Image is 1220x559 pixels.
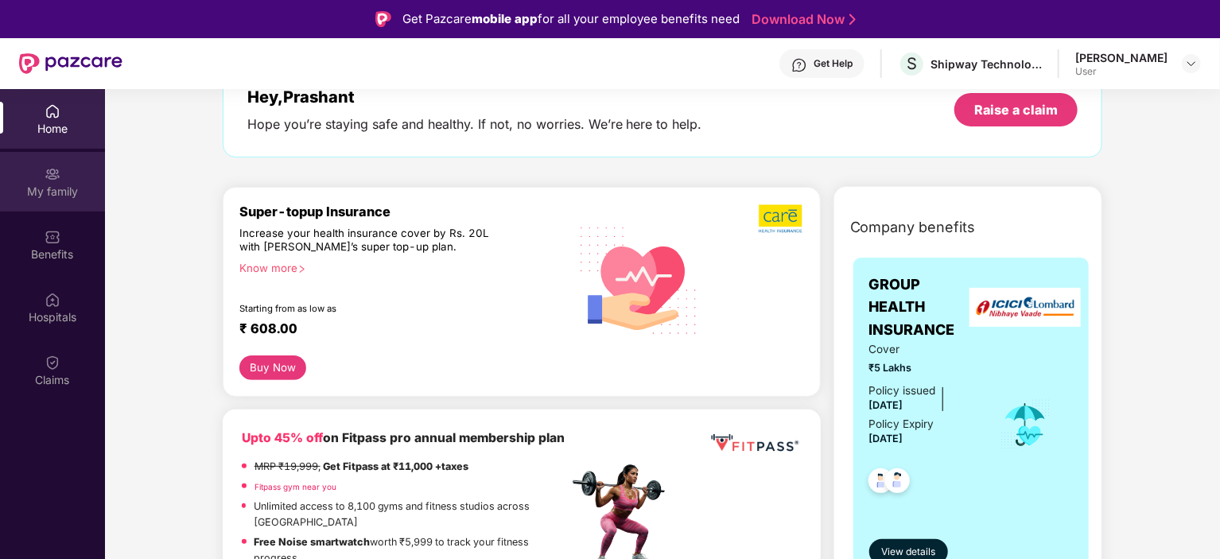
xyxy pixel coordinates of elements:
[878,464,917,503] img: svg+xml;base64,PHN2ZyB4bWxucz0iaHR0cDovL3d3dy53My5vcmcvMjAwMC9zdmciIHdpZHRoPSI0OC45NDMiIGhlaWdodD...
[323,460,468,472] strong: Get Fitpass at ₹11,000 +taxes
[45,355,60,371] img: svg+xml;base64,PHN2ZyBpZD0iQ2xhaW0iIHhtbG5zPSJodHRwOi8vd3d3LnczLm9yZy8yMDAwL3N2ZyIgd2lkdGg9IjIwIi...
[869,433,903,444] span: [DATE]
[247,87,702,107] div: Hey, Prashant
[869,399,903,411] span: [DATE]
[869,416,934,433] div: Policy Expiry
[1185,57,1198,70] img: svg+xml;base64,PHN2ZyBpZD0iRHJvcGRvd24tMzJ4MzIiIHhtbG5zPSJodHRwOi8vd3d3LnczLm9yZy8yMDAwL3N2ZyIgd2...
[814,57,853,70] div: Get Help
[45,229,60,245] img: svg+xml;base64,PHN2ZyBpZD0iQmVuZWZpdHMiIHhtbG5zPSJodHRwOi8vd3d3LnczLm9yZy8yMDAwL3N2ZyIgd2lkdGg9Ij...
[402,10,740,29] div: Get Pazcare for all your employee benefits need
[45,103,60,119] img: svg+xml;base64,PHN2ZyBpZD0iSG9tZSIgeG1sbnM9Imh0dHA6Ly93d3cudzMub3JnLzIwMDAvc3ZnIiB3aWR0aD0iMjAiIG...
[791,57,807,73] img: svg+xml;base64,PHN2ZyBpZD0iSGVscC0zMngzMiIgeG1sbnM9Imh0dHA6Ly93d3cudzMub3JnLzIwMDAvc3ZnIiB3aWR0aD...
[849,11,856,28] img: Stroke
[254,499,569,530] p: Unlimited access to 8,100 gyms and fitness studios across [GEOGRAPHIC_DATA]
[1075,65,1168,78] div: User
[869,341,978,358] span: Cover
[869,274,978,341] span: GROUP HEALTH INSURANCE
[974,101,1058,118] div: Raise a claim
[907,54,917,73] span: S
[1075,50,1168,65] div: [PERSON_NAME]
[239,227,500,255] div: Increase your health insurance cover by Rs. 20L with [PERSON_NAME]’s super top-up plan.
[569,208,710,351] img: svg+xml;base64,PHN2ZyB4bWxucz0iaHR0cDovL3d3dy53My5vcmcvMjAwMC9zdmciIHhtbG5zOnhsaW5rPSJodHRwOi8vd3...
[242,430,565,445] b: on Fitpass pro annual membership plan
[239,320,553,340] div: ₹ 608.00
[247,116,702,133] div: Hope you’re staying safe and healthy. If not, no worries. We’re here to help.
[1000,398,1051,451] img: icon
[869,360,978,376] span: ₹5 Lakhs
[759,204,804,234] img: b5dec4f62d2307b9de63beb79f102df3.png
[375,11,391,27] img: Logo
[752,11,851,28] a: Download Now
[931,56,1042,72] div: Shipway Technology Pvt. Ltd
[19,53,122,74] img: New Pazcare Logo
[254,460,321,472] del: MRP ₹19,999,
[254,482,336,491] a: Fitpass gym near you
[708,429,801,458] img: fppp.png
[242,430,323,445] b: Upto 45% off
[472,11,538,26] strong: mobile app
[254,536,371,548] strong: Free Noise smartwatch
[239,303,501,314] div: Starting from as low as
[239,204,569,219] div: Super-topup Insurance
[297,265,306,274] span: right
[239,355,307,380] button: Buy Now
[861,464,900,503] img: svg+xml;base64,PHN2ZyB4bWxucz0iaHR0cDovL3d3dy53My5vcmcvMjAwMC9zdmciIHdpZHRoPSI0OC45NDMiIGhlaWdodD...
[45,292,60,308] img: svg+xml;base64,PHN2ZyBpZD0iSG9zcGl0YWxzIiB4bWxucz0iaHR0cDovL3d3dy53My5vcmcvMjAwMC9zdmciIHdpZHRoPS...
[239,262,559,273] div: Know more
[45,166,60,182] img: svg+xml;base64,PHN2ZyB3aWR0aD0iMjAiIGhlaWdodD0iMjAiIHZpZXdCb3g9IjAgMCAyMCAyMCIgZmlsbD0ibm9uZSIgeG...
[869,382,936,399] div: Policy issued
[969,288,1081,327] img: insurerLogo
[850,216,976,239] span: Company benefits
